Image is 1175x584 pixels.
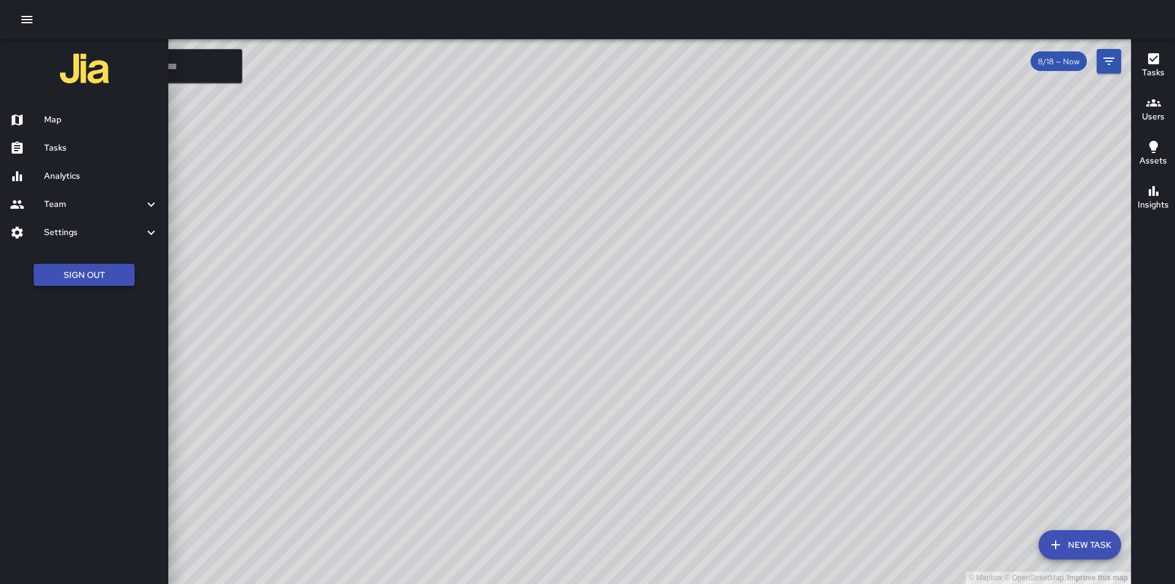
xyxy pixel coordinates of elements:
[1142,110,1165,124] h6: Users
[1138,198,1169,212] h6: Insights
[44,113,159,127] h6: Map
[1142,66,1165,80] h6: Tasks
[44,198,144,211] h6: Team
[44,141,159,155] h6: Tasks
[1039,530,1121,560] button: New Task
[44,226,144,239] h6: Settings
[60,44,109,93] img: jia-logo
[34,264,135,286] button: Sign Out
[1140,154,1167,168] h6: Assets
[44,170,159,183] h6: Analytics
